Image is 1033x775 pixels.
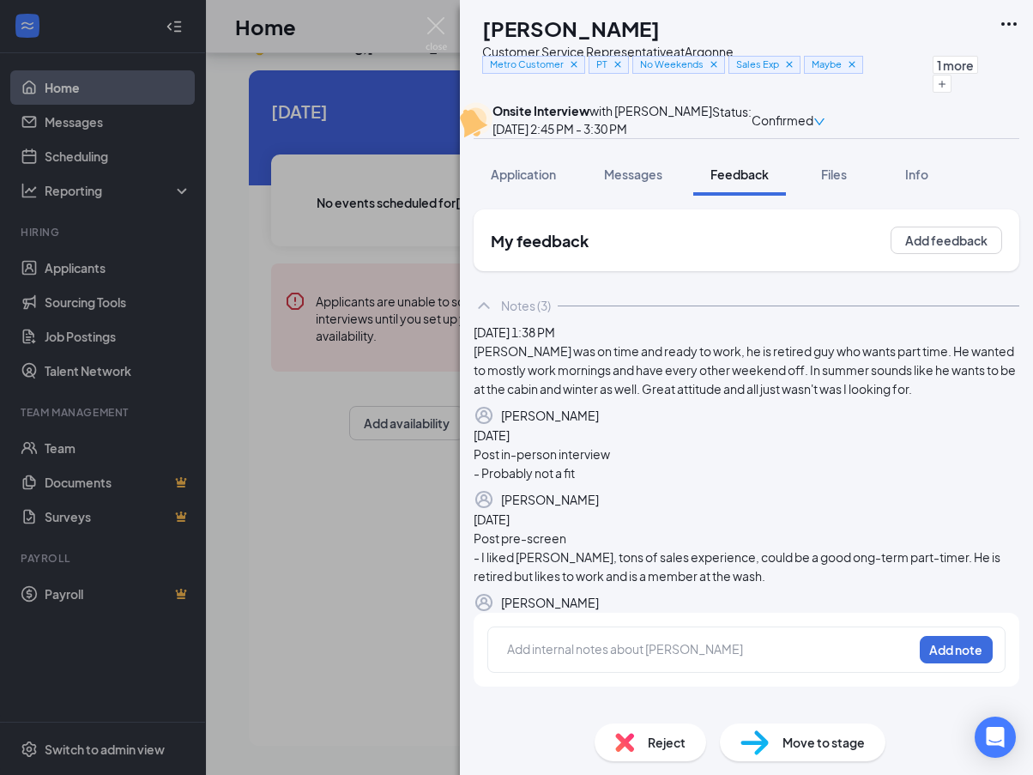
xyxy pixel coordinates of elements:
[501,490,599,509] div: [PERSON_NAME]
[474,529,1019,585] div: Post pre-screen - I liked [PERSON_NAME], tons of sales experience, could be a good ong-term part-...
[491,230,589,251] h2: My feedback
[752,111,813,130] span: Confirmed
[933,56,978,74] button: 1 more
[482,43,990,60] div: Customer Service Representative at Argonne
[490,57,564,71] span: Metro Customer
[648,733,686,752] span: Reject
[568,58,580,70] svg: Cross
[708,58,720,70] svg: Cross
[474,427,510,443] span: [DATE]
[492,119,712,138] div: [DATE] 2:45 PM - 3:30 PM
[612,58,624,70] svg: Cross
[604,167,662,182] span: Messages
[474,342,1019,398] div: [PERSON_NAME] was on time and ready to work, he is retired guy who wants part time. He wanted to ...
[596,57,607,71] span: PT
[492,103,589,118] b: Onsite Interview
[474,445,1019,482] div: Post in-person interview - Probably not a fit
[492,102,712,119] div: with [PERSON_NAME]
[905,167,928,182] span: Info
[640,57,704,71] span: No Weekends
[710,167,769,182] span: Feedback
[933,75,951,93] button: Plus
[474,324,555,340] span: [DATE] 1:38 PM
[821,167,847,182] span: Files
[474,405,494,426] svg: Profile
[474,512,510,527] span: [DATE]
[474,592,494,613] svg: Profile
[891,227,1002,254] button: Add feedback
[474,295,494,316] svg: ChevronUp
[501,297,551,314] div: Notes (3)
[712,102,752,138] div: Status :
[813,116,825,128] span: down
[474,489,494,510] svg: Profile
[491,167,556,182] span: Application
[937,79,947,89] svg: Plus
[999,14,1019,34] svg: Ellipses
[846,58,858,70] svg: Cross
[782,733,865,752] span: Move to stage
[501,406,599,425] div: [PERSON_NAME]
[920,636,993,663] button: Add note
[783,58,795,70] svg: Cross
[975,717,1016,758] div: Open Intercom Messenger
[736,57,779,71] span: Sales Exp
[482,14,660,43] h1: [PERSON_NAME]
[501,593,599,612] div: [PERSON_NAME]
[812,57,842,71] span: Maybe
